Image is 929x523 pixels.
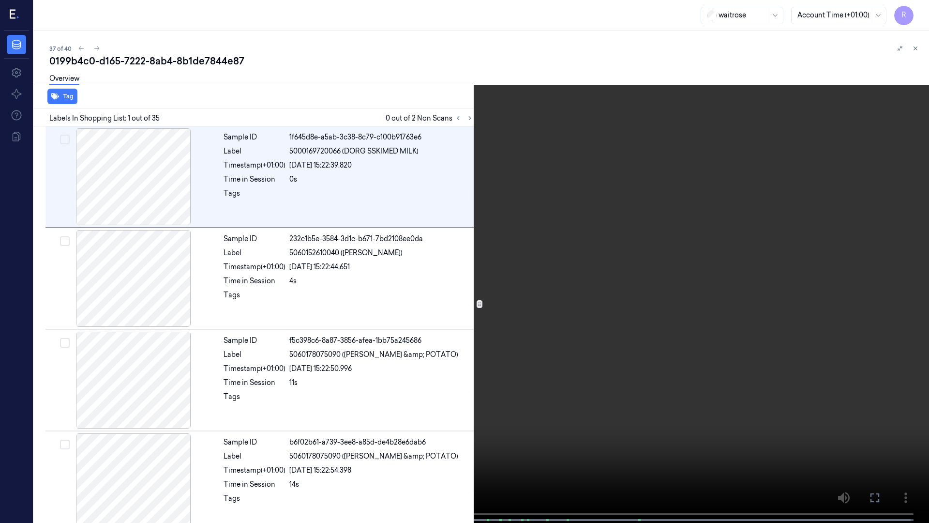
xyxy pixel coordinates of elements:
[224,290,285,306] div: Tags
[386,112,476,124] span: 0 out of 2 Non Scans
[289,262,474,272] div: [DATE] 15:22:44.651
[224,248,285,258] div: Label
[894,6,914,25] button: R
[60,338,70,348] button: Select row
[289,465,474,476] div: [DATE] 15:22:54.398
[49,54,921,68] div: 0199b4c0-d165-7222-8ab4-8b1de7844e87
[289,451,458,461] span: 5060178075090 ([PERSON_NAME] &amp; POTATO)
[47,89,77,104] button: Tag
[224,437,285,447] div: Sample ID
[224,479,285,490] div: Time in Session
[224,364,285,374] div: Timestamp (+01:00)
[224,493,285,509] div: Tags
[224,132,285,142] div: Sample ID
[60,236,70,246] button: Select row
[224,188,285,204] div: Tags
[224,451,285,461] div: Label
[224,336,285,346] div: Sample ID
[224,276,285,286] div: Time in Session
[224,174,285,185] div: Time in Session
[224,146,285,156] div: Label
[224,160,285,170] div: Timestamp (+01:00)
[49,45,72,53] span: 37 of 40
[224,392,285,407] div: Tags
[289,234,474,244] div: 232c1b5e-3584-3d1c-b671-7bd2108ee0da
[289,174,474,185] div: 0s
[289,160,474,170] div: [DATE] 15:22:39.820
[289,276,474,286] div: 4s
[224,350,285,360] div: Label
[289,350,458,360] span: 5060178075090 ([PERSON_NAME] &amp; POTATO)
[289,378,474,388] div: 11s
[60,135,70,144] button: Select row
[289,146,419,156] span: 5000169720066 (DORG SSKIMED MILK)
[60,440,70,449] button: Select row
[49,74,79,85] a: Overview
[289,479,474,490] div: 14s
[224,378,285,388] div: Time in Session
[49,113,160,123] span: Labels In Shopping List: 1 out of 35
[289,336,474,346] div: f5c398c6-8a87-3856-afea-1bb75a245686
[224,262,285,272] div: Timestamp (+01:00)
[289,132,474,142] div: 1f645d8e-a5ab-3c38-8c79-c100b91763e6
[289,364,474,374] div: [DATE] 15:22:50.996
[289,437,474,447] div: b6f02b61-a739-3ee8-a85d-de4b28e6dab6
[224,465,285,476] div: Timestamp (+01:00)
[224,234,285,244] div: Sample ID
[289,248,403,258] span: 5060152610040 ([PERSON_NAME])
